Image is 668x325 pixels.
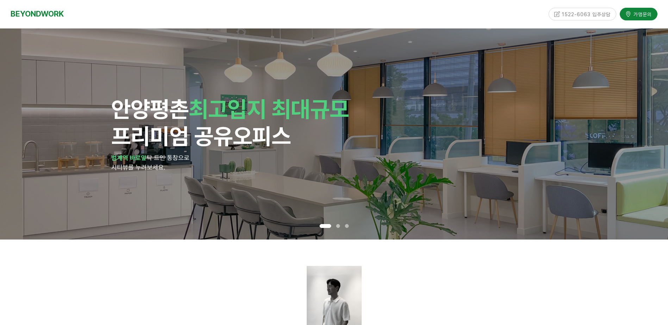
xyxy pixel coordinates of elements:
[111,96,349,149] span: 안양 프리미엄 공유오피스
[631,11,652,18] span: 가맹문의
[11,7,64,20] a: BEYONDWORK
[146,154,189,161] span: 탁 트인 통창으로
[189,96,349,122] span: 최고입지 최대규모
[620,8,657,20] a: 가맹문의
[150,96,189,122] span: 평촌
[111,154,146,161] strong: 범계역 바로앞
[111,164,165,171] span: 시티뷰를 누려보세요.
